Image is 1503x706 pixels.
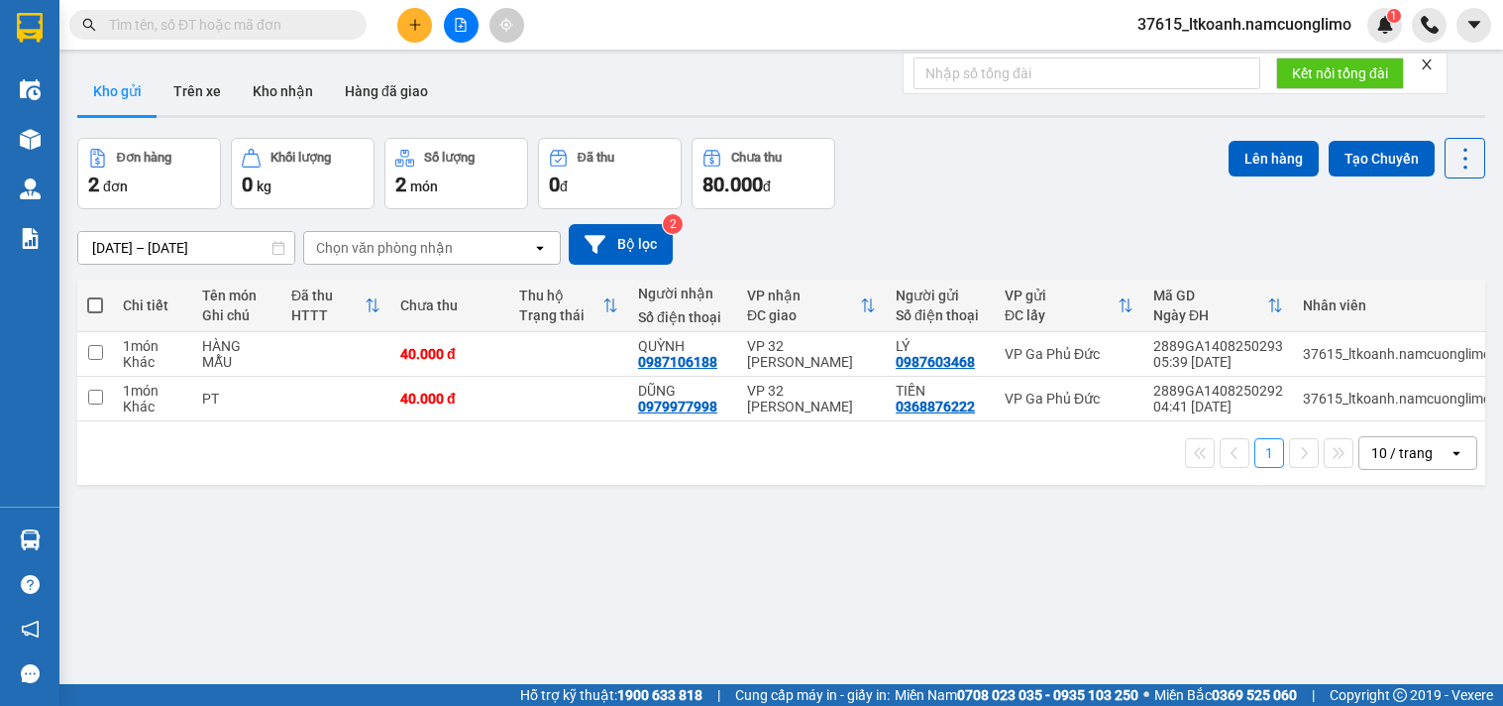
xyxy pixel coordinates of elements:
span: notification [21,620,40,639]
th: Toggle SortBy [737,280,886,332]
img: warehouse-icon [20,178,41,199]
div: 05:39 [DATE] [1153,354,1283,370]
th: Toggle SortBy [509,280,628,332]
div: VP Ga Phủ Đức [1005,391,1133,407]
strong: 1900 633 818 [617,687,702,703]
button: Hàng đã giao [329,67,444,115]
button: Số lượng2món [384,138,528,209]
span: 37615_ltkoanh.namcuonglimo [1122,12,1367,37]
div: Đã thu [291,288,365,303]
img: solution-icon [20,228,41,249]
span: đ [763,178,771,194]
div: ĐC lấy [1005,307,1118,323]
button: Đơn hàng2đơn [77,138,221,209]
span: plus [408,18,422,32]
div: TIẾN [896,383,985,399]
div: Chưa thu [731,151,782,165]
div: VP Ga Phủ Đức [1005,346,1133,362]
span: question-circle [21,575,40,594]
div: Đã thu [578,151,614,165]
span: | [1312,684,1315,706]
span: | [717,684,720,706]
div: HÀNG MẪU [202,338,271,370]
div: 37615_ltkoanh.namcuonglimo [1303,346,1491,362]
span: 80.000 [702,173,763,196]
svg: open [532,240,548,256]
div: 40.000 đ [400,346,499,362]
span: caret-down [1465,16,1483,34]
div: Ngày ĐH [1153,307,1267,323]
button: Tạo Chuyến [1329,141,1435,176]
div: Trạng thái [519,307,602,323]
img: warehouse-icon [20,129,41,150]
button: 1 [1254,438,1284,468]
div: Khác [123,354,182,370]
sup: 2 [663,214,683,234]
div: 0368876222 [896,399,975,414]
sup: 1 [1387,9,1401,23]
span: kg [257,178,271,194]
div: Chưa thu [400,297,499,313]
button: Chưa thu80.000đ [692,138,835,209]
div: Thu hộ [519,288,602,303]
button: Lên hàng [1229,141,1319,176]
div: Số lượng [424,151,475,165]
div: Mã GD [1153,288,1267,303]
div: LÝ [896,338,985,354]
img: phone-icon [1421,16,1439,34]
div: ĐC giao [747,307,860,323]
div: Tên món [202,288,271,303]
div: Người gửi [896,288,985,303]
div: VP 32 [PERSON_NAME] [747,338,876,370]
input: Nhập số tổng đài [913,58,1260,89]
button: file-add [444,8,479,43]
strong: 0369 525 060 [1212,687,1297,703]
div: Số điện thoại [896,307,985,323]
div: 0979977998 [638,399,717,414]
button: caret-down [1456,8,1491,43]
th: Toggle SortBy [995,280,1143,332]
input: Select a date range. [78,232,294,264]
div: DŨNG [638,383,727,399]
div: VP 32 [PERSON_NAME] [747,383,876,414]
div: 1 món [123,338,182,354]
svg: open [1449,445,1464,461]
div: 2889GA1408250292 [1153,383,1283,399]
img: logo-vxr [17,13,43,43]
div: Người nhận [638,286,727,301]
div: Chi tiết [123,297,182,313]
img: warehouse-icon [20,79,41,100]
span: 2 [395,173,406,196]
div: QUỲNH [638,338,727,354]
span: Hỗ trợ kỹ thuật: [520,684,702,706]
span: món [410,178,438,194]
span: Miền Nam [895,684,1138,706]
button: plus [397,8,432,43]
div: 1 món [123,383,182,399]
span: 0 [242,173,253,196]
span: file-add [454,18,468,32]
div: Số điện thoại [638,309,727,325]
span: 1 [1390,9,1397,23]
button: Trên xe [158,67,237,115]
div: Khối lượng [270,151,331,165]
div: 40.000 đ [400,391,499,407]
button: Khối lượng0kg [231,138,375,209]
img: warehouse-icon [20,529,41,550]
div: HTTT [291,307,365,323]
span: Kết nối tổng đài [1292,62,1388,84]
div: Đơn hàng [117,151,171,165]
span: đ [560,178,568,194]
button: Kho nhận [237,67,329,115]
th: Toggle SortBy [281,280,390,332]
button: aim [489,8,524,43]
span: 2 [88,173,99,196]
span: aim [499,18,513,32]
div: 04:41 [DATE] [1153,399,1283,414]
div: VP gửi [1005,288,1118,303]
span: đơn [103,178,128,194]
div: Ghi chú [202,307,271,323]
div: 2889GA1408250293 [1153,338,1283,354]
th: Toggle SortBy [1143,280,1293,332]
img: icon-new-feature [1376,16,1394,34]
